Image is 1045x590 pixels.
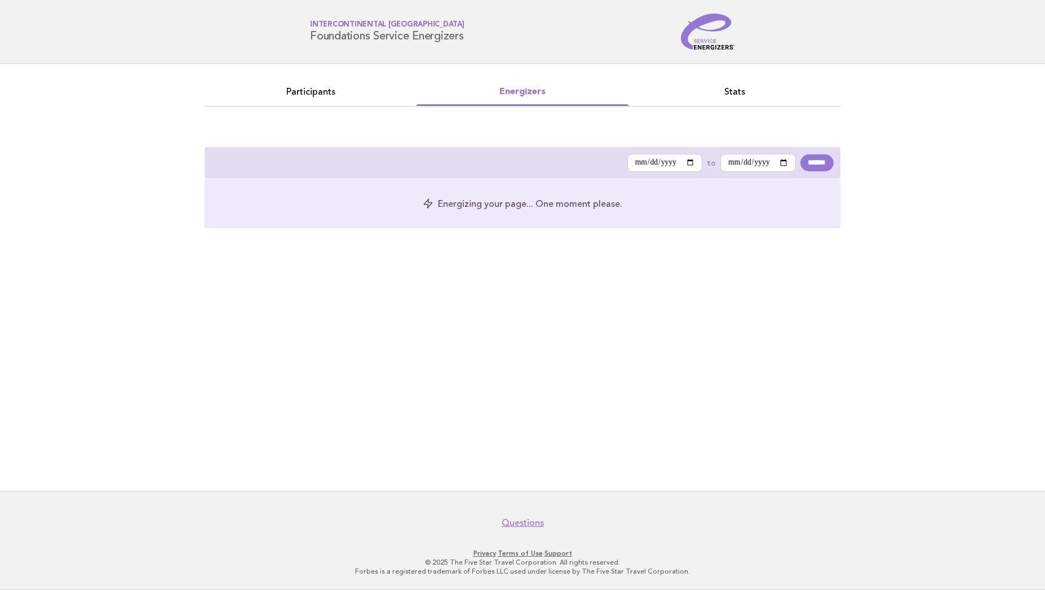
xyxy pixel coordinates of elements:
p: Forbes is a registered trademark of Forbes LLC used under license by The Five Star Travel Corpora... [178,567,867,576]
a: Stats [628,84,840,100]
p: © 2025 The Five Star Travel Corporation. All rights reserved. [178,558,867,567]
p: · · [178,549,867,558]
label: to [707,158,716,168]
a: Energizers [417,84,628,100]
a: Terms of Use [498,549,543,557]
a: Participants [205,84,417,100]
img: Service Energizers [681,14,735,50]
a: Support [544,549,572,557]
p: Energizing your page... One moment please. [438,197,622,210]
h1: Foundations Service Energizers [310,21,464,42]
a: Privacy [473,549,496,557]
a: Questions [502,517,544,529]
span: InterContinental [GEOGRAPHIC_DATA] [310,21,464,29]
